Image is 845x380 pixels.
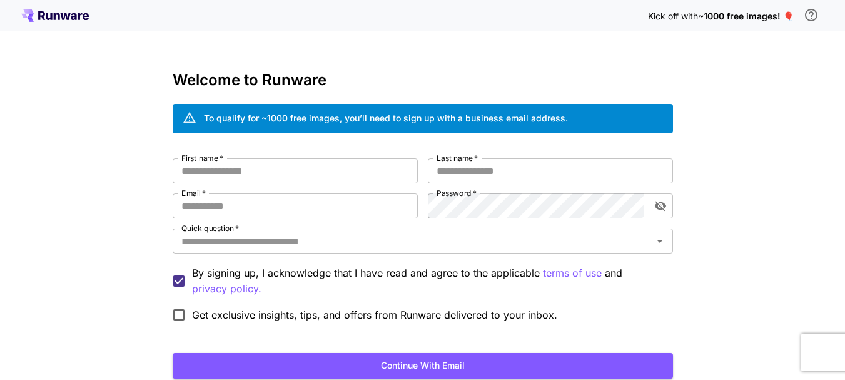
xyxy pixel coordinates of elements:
[649,195,672,217] button: toggle password visibility
[651,232,669,250] button: Open
[543,265,602,281] p: terms of use
[543,265,602,281] button: By signing up, I acknowledge that I have read and agree to the applicable and privacy policy.
[181,223,239,234] label: Quick question
[173,71,673,89] h3: Welcome to Runware
[192,281,261,297] p: privacy policy.
[648,11,698,21] span: Kick off with
[192,307,557,322] span: Get exclusive insights, tips, and offers from Runware delivered to your inbox.
[799,3,824,28] button: In order to qualify for free credit, you need to sign up with a business email address and click ...
[181,153,223,163] label: First name
[437,153,478,163] label: Last name
[437,188,477,198] label: Password
[204,111,568,125] div: To qualify for ~1000 free images, you’ll need to sign up with a business email address.
[698,11,794,21] span: ~1000 free images! 🎈
[181,188,206,198] label: Email
[192,265,663,297] p: By signing up, I acknowledge that I have read and agree to the applicable and
[173,353,673,379] button: Continue with email
[192,281,261,297] button: By signing up, I acknowledge that I have read and agree to the applicable terms of use and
